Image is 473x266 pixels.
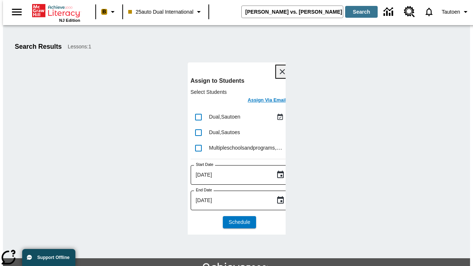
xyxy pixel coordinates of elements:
[399,2,419,22] a: Resource Center, Will open in new tab
[379,2,399,22] a: Data Center
[345,6,378,18] button: Search
[196,187,212,193] label: End Date
[242,6,343,18] input: search field
[32,3,80,23] div: Home
[275,112,286,123] button: Assigned Sep 26 to Sep 26
[128,8,193,16] span: 25auto Dual International
[223,216,256,228] button: Schedule
[273,193,288,208] button: Choose date, selected date is Sep 26, 2025
[191,191,270,210] input: MMMM-DD-YYYY
[191,88,289,96] p: Select Students
[125,5,206,18] button: Class: 25auto Dual International, Select your class
[439,5,473,18] button: Profile/Settings
[209,129,240,135] span: Dual , Sautoes
[191,76,289,86] h6: Assign to Students
[209,144,286,152] div: Multipleschoolsandprograms, Sautoen
[273,167,288,182] button: Choose date, selected date is Sep 26, 2025
[59,18,80,23] span: NJ Edition
[419,2,439,21] a: Notifications
[15,43,62,51] h1: Search Results
[22,249,75,266] button: Support Offline
[209,129,286,136] div: Dual, Sautoes
[209,144,296,151] span: Multipleschoolsandprograms , Sautoen
[229,218,250,226] span: Schedule
[37,255,69,260] span: Support Offline
[188,62,286,235] div: lesson details
[68,43,91,51] span: Lessons : 1
[209,114,241,120] span: Dual , Sautoen
[98,5,120,18] button: Boost Class color is peach. Change class color
[191,165,270,185] input: MMMM-DD-YYYY
[102,7,106,16] span: B
[442,8,460,16] span: Tautoen
[196,162,213,167] label: Start Date
[32,3,80,18] a: Home
[209,113,275,121] div: Dual, Sautoen
[248,96,286,105] h6: Assign Via Email
[245,96,288,106] button: Assign Via Email
[276,65,289,78] button: Close
[6,1,28,23] button: Open side menu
